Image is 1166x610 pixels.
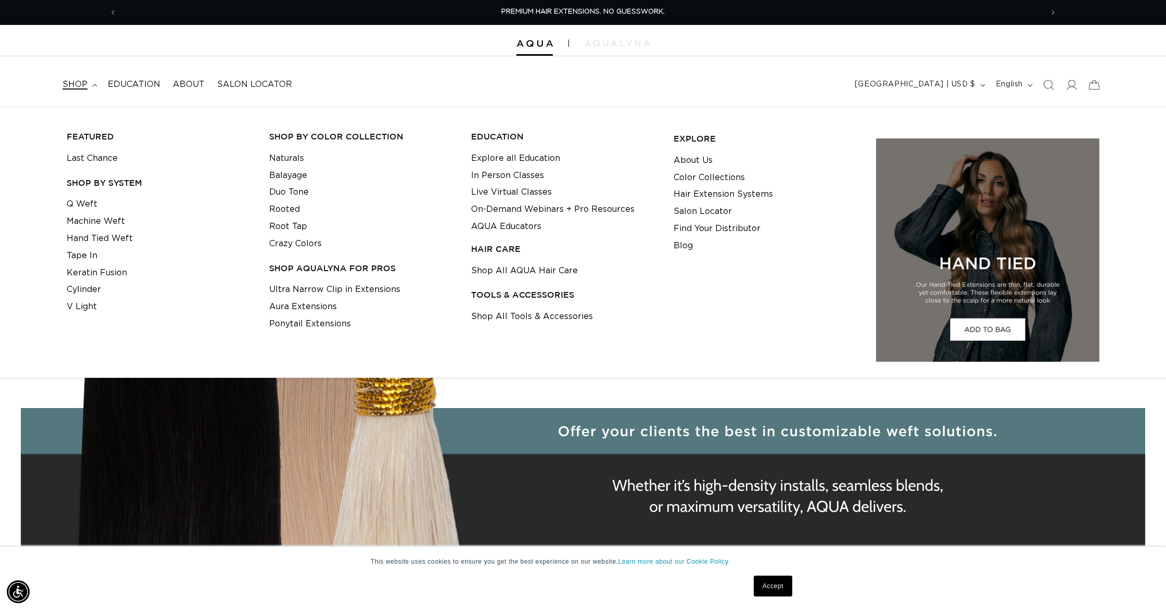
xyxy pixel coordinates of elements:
button: English [990,75,1037,95]
a: Shop All AQUA Hair Care [471,262,578,279]
img: Aqua Hair Extensions [516,40,553,47]
a: V Light [67,298,97,315]
a: Aura Extensions [269,298,337,315]
a: Learn more about our Cookie Policy. [618,558,730,565]
img: aqualyna.com [585,40,650,46]
button: Previous announcement [102,3,124,22]
a: Root Tap [269,218,307,235]
h3: Shop AquaLyna for Pros [269,263,455,274]
a: Naturals [269,150,304,167]
span: Education [108,79,160,90]
a: Shop All Tools & Accessories [471,308,593,325]
iframe: Chat Widget [1114,560,1166,610]
a: Education [102,73,167,96]
div: Accessibility Menu [7,580,30,603]
span: About [173,79,205,90]
a: Duo Tone [269,184,309,201]
h3: EDUCATION [471,131,657,142]
h3: FEATURED [67,131,253,142]
a: Explore all Education [471,150,560,167]
a: Accept [754,576,792,596]
a: Salon Locator [674,203,732,220]
span: English [996,79,1023,90]
a: Rooted [269,201,300,218]
a: Ultra Narrow Clip in Extensions [269,281,400,298]
a: Machine Weft [67,213,125,230]
a: In Person Classes [471,167,544,184]
a: AQUA Educators [471,218,541,235]
span: Salon Locator [217,79,292,90]
button: Next announcement [1042,3,1064,22]
a: Ponytail Extensions [269,315,351,333]
span: PREMIUM HAIR EXTENSIONS. NO GUESSWORK. [501,8,665,15]
a: About Us [674,152,713,169]
a: Find Your Distributor [674,220,761,237]
h3: TOOLS & ACCESSORIES [471,289,657,300]
summary: shop [56,73,102,96]
a: On-Demand Webinars + Pro Resources [471,201,635,218]
a: Hand Tied Weft [67,230,133,247]
a: Keratin Fusion [67,264,127,282]
a: Last Chance [67,150,118,167]
a: Salon Locator [211,73,298,96]
a: Color Collections [674,169,745,186]
a: Cylinder [67,281,101,298]
h3: SHOP BY SYSTEM [67,177,253,188]
a: About [167,73,211,96]
a: Crazy Colors [269,235,322,252]
button: [GEOGRAPHIC_DATA] | USD $ [848,75,990,95]
span: [GEOGRAPHIC_DATA] | USD $ [855,79,975,90]
a: Live Virtual Classes [471,184,552,201]
a: Balayage [269,167,307,184]
h3: EXPLORE [674,133,860,144]
summary: Search [1037,73,1060,96]
h3: HAIR CARE [471,244,657,255]
a: Q Weft [67,196,97,213]
p: This website uses cookies to ensure you get the best experience on our website. [371,557,795,566]
a: Hair Extension Systems [674,186,773,203]
a: Blog [674,237,693,255]
h3: Shop by Color Collection [269,131,455,142]
a: Tape In [67,247,97,264]
span: shop [62,79,87,90]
